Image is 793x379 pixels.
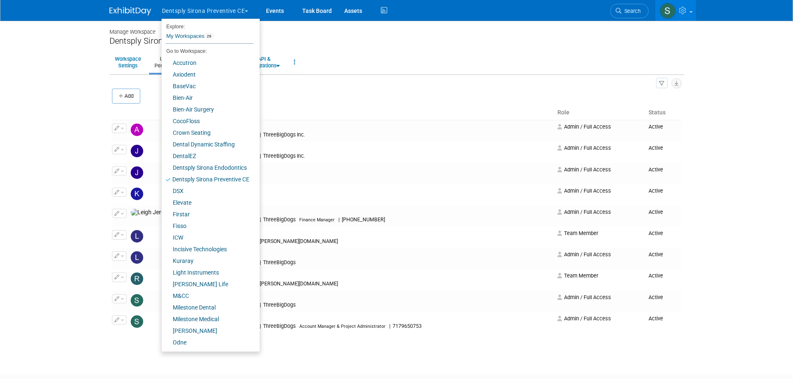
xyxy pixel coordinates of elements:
[109,7,151,15] img: ExhibitDay
[338,217,340,223] span: |
[162,150,254,162] a: DentalEZ
[179,260,552,266] div: [EMAIL_ADDRESS][DOMAIN_NAME]
[299,217,335,223] span: Finance Manager
[162,208,254,220] a: Firstar
[162,232,254,243] a: ICW
[390,323,424,329] span: 7179650753
[260,260,261,265] span: |
[649,166,663,173] span: Active
[162,173,254,185] a: Dentsply Sirona Preventive CE
[162,104,254,115] a: Bien-Air Surgery
[261,153,307,159] span: ThreeBigDogs Inc.
[162,220,254,232] a: Fisso
[649,315,663,322] span: Active
[162,92,254,104] a: Bien-Air
[557,251,611,258] span: Admin / Full Access
[649,294,663,300] span: Active
[179,217,552,223] div: [EMAIL_ADDRESS][DOMAIN_NAME]
[557,272,598,279] span: Team Member
[179,132,552,139] div: [EMAIL_ADDRESS][DOMAIN_NAME]
[109,52,147,72] a: WorkspaceSettings
[162,278,254,290] a: [PERSON_NAME] Life
[131,315,143,328] img: Samantha Meyers
[649,230,663,236] span: Active
[131,230,143,243] img: Lindsey Stutz
[162,255,254,267] a: Kuraray
[162,69,254,80] a: Axiodent
[649,188,663,194] span: Active
[649,272,663,279] span: Active
[162,290,254,302] a: M&CC
[162,115,254,127] a: CocoFloss
[204,33,214,40] span: 29
[162,185,254,197] a: DSX
[162,57,254,69] a: Accutron
[162,325,254,337] a: [PERSON_NAME]
[179,153,552,160] div: [EMAIL_ADDRESS][DOMAIN_NAME]
[162,243,254,255] a: Incisive Technologies
[554,106,645,120] th: Role
[179,281,552,287] div: [PERSON_NAME][EMAIL_ADDRESS][PERSON_NAME][DOMAIN_NAME]
[649,124,663,130] span: Active
[149,52,188,72] a: Users &Permissions
[299,324,385,329] span: Account Manager & Project Administrator
[131,209,174,216] img: Leigh Jergensen
[260,217,261,223] span: |
[557,145,611,151] span: Admin / Full Access
[162,267,254,278] a: Light Instruments
[131,251,143,264] img: Lori Stewart
[179,323,552,330] div: [EMAIL_ADDRESS][DOMAIN_NAME]
[131,166,143,179] img: Justin Newborn
[109,21,684,36] div: Manage Workspace
[131,294,143,307] img: Sam Murphy
[179,302,552,309] div: [EMAIL_ADDRESS][DOMAIN_NAME]
[261,302,298,308] span: ThreeBigDogs
[179,196,552,202] div: [EMAIL_ADDRESS][DOMAIN_NAME]
[557,124,611,130] span: Admin / Full Access
[162,197,254,208] a: Elevate
[260,323,261,329] span: |
[557,230,598,236] span: Team Member
[109,36,684,46] div: Dentsply Sirona Preventive CE
[261,132,307,138] span: ThreeBigDogs Inc.
[260,153,261,159] span: |
[261,323,298,329] span: ThreeBigDogs
[557,315,611,322] span: Admin / Full Access
[610,4,649,18] a: Search
[649,145,663,151] span: Active
[645,106,681,120] th: Status
[260,132,261,138] span: |
[131,188,143,200] img: Karla Harris
[389,323,390,329] span: |
[660,3,676,19] img: Samantha Meyers
[260,302,261,308] span: |
[340,217,388,223] span: [PHONE_NUMBER]
[557,209,611,215] span: Admin / Full Access
[557,294,611,300] span: Admin / Full Access
[166,29,254,43] a: My Workspaces29
[162,348,254,360] a: [PERSON_NAME]
[557,166,611,173] span: Admin / Full Access
[162,127,254,139] a: Crown Seating
[649,209,663,215] span: Active
[131,145,143,157] img: John Pennabaker
[162,162,254,173] a: Dentsply Sirona Endodontics
[162,139,254,150] a: Dental Dynamic Staffing
[557,188,611,194] span: Admin / Full Access
[621,8,641,14] span: Search
[179,174,552,181] div: [EMAIL_ADDRESS][DOMAIN_NAME]
[243,52,285,72] a: API &Integrations
[162,302,254,313] a: Milestone Dental
[162,337,254,348] a: Odne
[162,313,254,325] a: Milestone Medical
[131,272,143,285] img: Renee Graham
[179,238,552,245] div: [PERSON_NAME][EMAIL_ADDRESS][PERSON_NAME][DOMAIN_NAME]
[162,80,254,92] a: BaseVac
[162,22,254,29] li: Explore:
[649,251,663,258] span: Active
[112,89,140,104] button: Add
[131,124,143,136] img: Art Stewart
[261,217,298,223] span: ThreeBigDogs
[261,260,298,265] span: ThreeBigDogs
[162,46,254,57] li: Go to Workspace:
